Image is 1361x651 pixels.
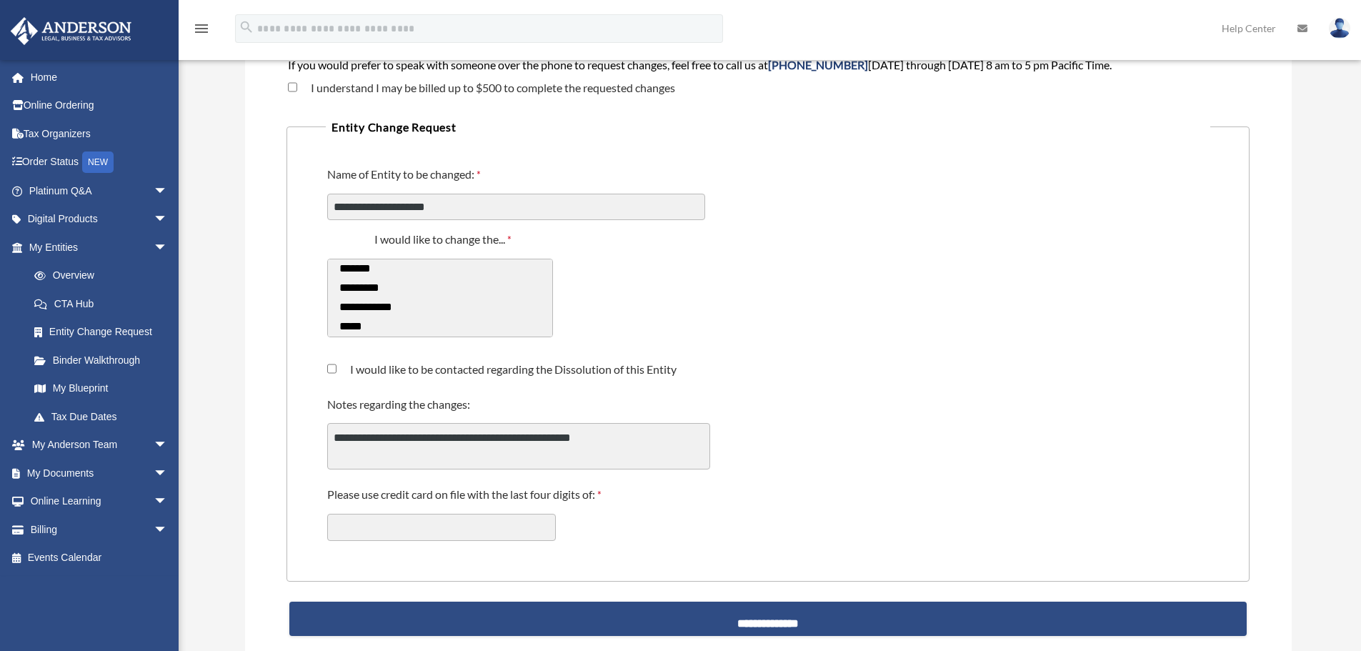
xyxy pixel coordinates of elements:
[10,119,189,148] a: Tax Organizers
[20,374,189,403] a: My Blueprint
[327,397,474,414] label: Notes regarding the changes:
[82,151,114,173] div: NEW
[327,167,484,185] label: Name of Entity to be changed:
[20,289,189,318] a: CTA Hub
[297,82,675,94] label: I understand I may be billed up to $500 to complete the requested changes
[327,232,562,250] label: I would like to change the...
[154,459,182,488] span: arrow_drop_down
[10,459,189,487] a: My Documentsarrow_drop_down
[10,177,189,205] a: Platinum Q&Aarrow_drop_down
[193,20,210,37] i: menu
[10,148,189,177] a: Order StatusNEW
[20,318,182,347] a: Entity Change Request
[154,205,182,234] span: arrow_drop_down
[10,487,189,516] a: Online Learningarrow_drop_down
[336,364,677,375] label: I would like to be contacted regarding the Dissolution of this Entity
[327,487,605,505] label: Please use credit card on file with the last four digits of:
[154,177,182,206] span: arrow_drop_down
[154,431,182,460] span: arrow_drop_down
[6,17,136,45] img: Anderson Advisors Platinum Portal
[768,58,868,71] span: [PHONE_NUMBER]
[154,515,182,545] span: arrow_drop_down
[10,205,189,234] a: Digital Productsarrow_drop_down
[10,63,189,91] a: Home
[20,346,189,374] a: Binder Walkthrough
[20,402,189,431] a: Tax Due Dates
[10,544,189,572] a: Events Calendar
[154,487,182,517] span: arrow_drop_down
[193,25,210,37] a: menu
[20,262,189,290] a: Overview
[326,117,1210,137] legend: Entity Change Request
[10,431,189,459] a: My Anderson Teamarrow_drop_down
[154,233,182,262] span: arrow_drop_down
[288,3,1231,71] span: The cost of updating an entity depends on the number of changes requested, state of residence, ty...
[239,19,254,35] i: search
[10,233,189,262] a: My Entitiesarrow_drop_down
[10,91,189,120] a: Online Ordering
[10,515,189,544] a: Billingarrow_drop_down
[1329,18,1350,39] img: User Pic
